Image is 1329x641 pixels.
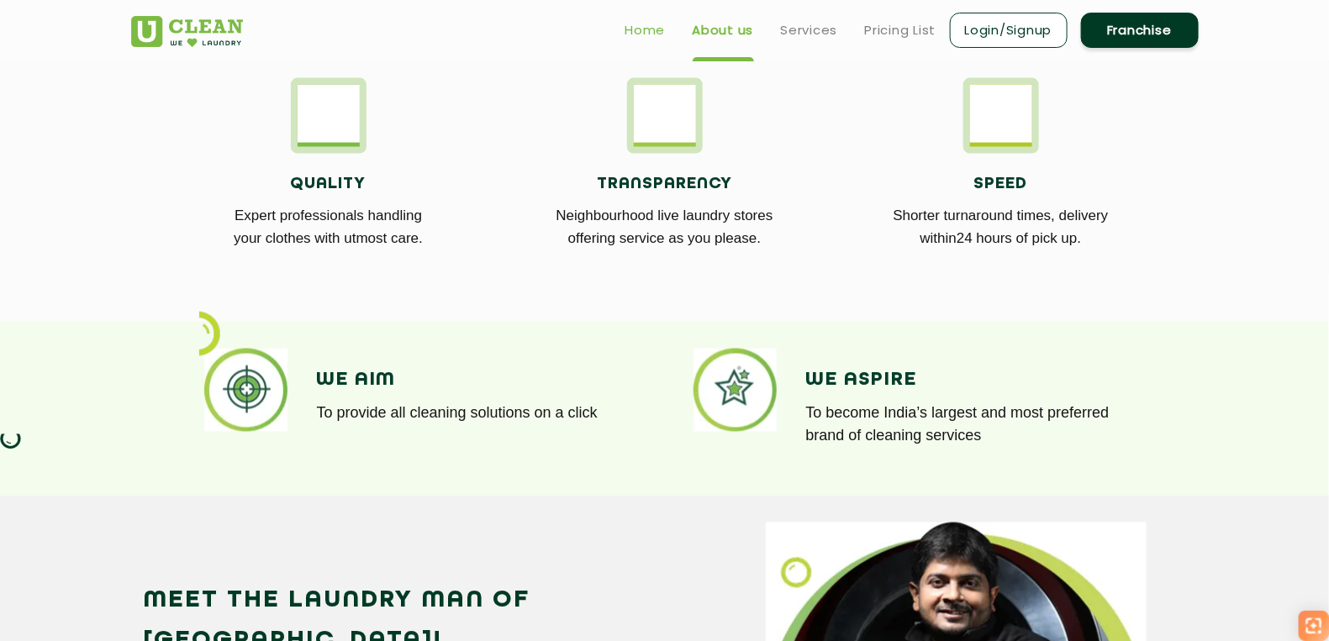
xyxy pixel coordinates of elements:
img: UClean Laundry and Dry Cleaning [131,16,243,47]
img: promise_icon_4_11zon.webp [204,349,287,432]
a: Login/Signup [950,13,1068,48]
h4: Speed [846,175,1157,193]
a: Services [781,20,838,40]
h4: Transparency [509,175,820,193]
p: To become India’s largest and most preferred brand of cleaning services [806,402,1129,448]
h4: We Aim [317,370,640,391]
img: Laundry [298,85,360,143]
img: promise_icon_2_11zon.webp [634,85,696,143]
p: To provide all cleaning solutions on a click [317,402,640,425]
img: promise_icon_3_11zon.webp [970,85,1032,143]
a: About us [693,20,754,40]
a: Pricing List [865,20,936,40]
a: Franchise [1081,13,1199,48]
img: promise_icon_5_11zon.webp [694,349,777,432]
p: Expert professionals handling your clothes with utmost care. [173,204,484,250]
p: Shorter turnaround times, delivery within24 hours of pick up. [846,204,1157,250]
h4: Quality [173,175,484,193]
img: icon_2.png [199,312,220,355]
h4: We Aspire [806,370,1129,391]
a: Home [625,20,666,40]
p: Neighbourhood live laundry stores offering service as you please. [509,204,820,250]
